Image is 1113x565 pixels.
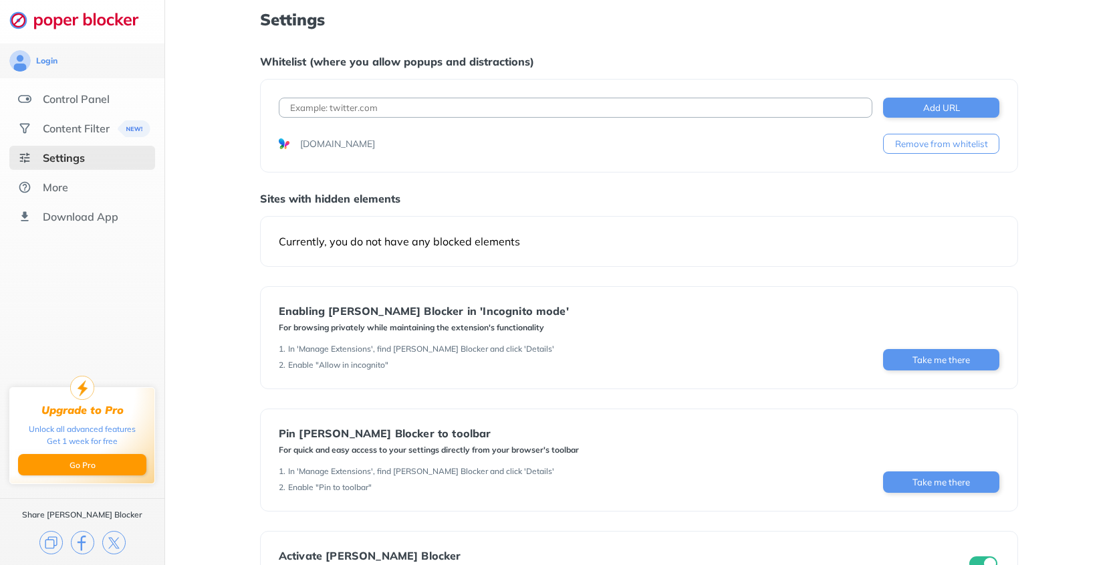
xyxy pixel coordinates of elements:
div: In 'Manage Extensions', find [PERSON_NAME] Blocker and click 'Details' [288,466,554,477]
div: For browsing privately while maintaining the extension's functionality [279,322,569,333]
div: Upgrade to Pro [41,404,124,417]
div: Enable "Pin to toolbar" [288,482,372,493]
div: Whitelist (where you allow popups and distractions) [260,55,1018,68]
div: 1 . [279,344,285,354]
div: Control Panel [43,92,110,106]
img: settings-selected.svg [18,151,31,164]
input: Example: twitter.com [279,98,872,118]
button: Add URL [883,98,999,118]
button: Take me there [883,471,999,493]
div: 2 . [279,482,285,493]
div: Currently, you do not have any blocked elements [279,235,999,248]
img: upgrade-to-pro.svg [70,376,94,400]
div: Sites with hidden elements [260,192,1018,205]
div: Enabling [PERSON_NAME] Blocker in 'Incognito mode' [279,305,569,317]
div: Download App [43,210,118,223]
div: [DOMAIN_NAME] [300,137,375,150]
img: menuBanner.svg [118,120,150,137]
div: Pin [PERSON_NAME] Blocker to toolbar [279,427,579,439]
img: x.svg [102,531,126,554]
img: features.svg [18,92,31,106]
img: download-app.svg [18,210,31,223]
img: avatar.svg [9,50,31,72]
div: In 'Manage Extensions', find [PERSON_NAME] Blocker and click 'Details' [288,344,554,354]
img: social.svg [18,122,31,135]
div: Activate [PERSON_NAME] Blocker [279,550,461,562]
img: logo-webpage.svg [9,11,153,29]
div: For quick and easy access to your settings directly from your browser's toolbar [279,445,579,455]
div: 1 . [279,466,285,477]
button: Remove from whitelist [883,134,999,154]
button: Go Pro [18,454,146,475]
img: facebook.svg [71,531,94,554]
div: Share [PERSON_NAME] Blocker [22,510,142,520]
div: More [43,181,68,194]
button: Take me there [883,349,999,370]
img: favicons [279,138,289,149]
div: Get 1 week for free [47,435,118,447]
div: Settings [43,151,85,164]
h1: Settings [260,11,1018,28]
div: 2 . [279,360,285,370]
img: copy.svg [39,531,63,554]
div: Enable "Allow in incognito" [288,360,388,370]
div: Login [36,55,57,66]
div: Content Filter [43,122,110,135]
div: Unlock all advanced features [29,423,136,435]
img: about.svg [18,181,31,194]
